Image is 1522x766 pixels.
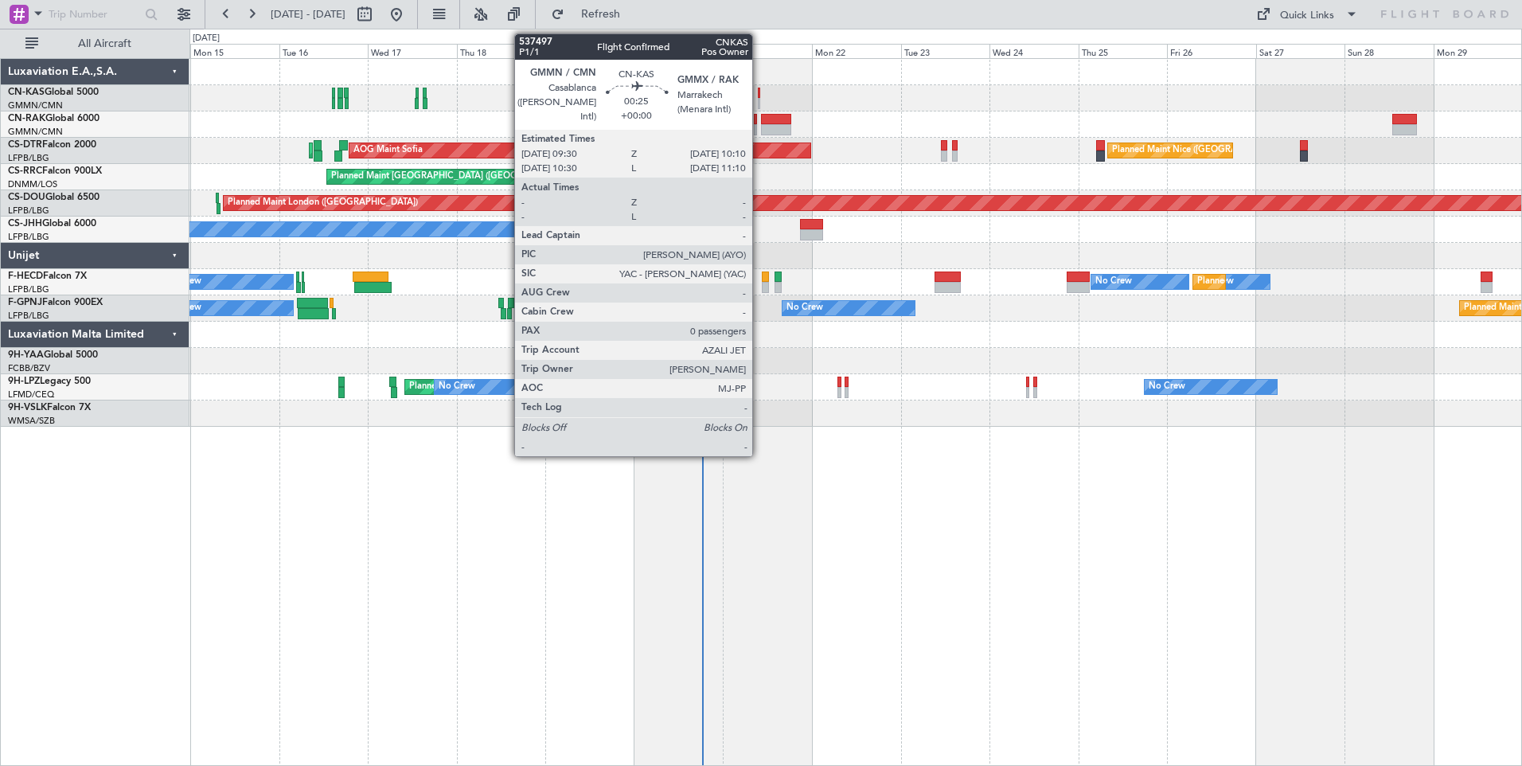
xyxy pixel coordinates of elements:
[8,272,43,281] span: F-HECD
[8,88,99,97] a: CN-KASGlobal 5000
[786,296,823,320] div: No Crew
[1256,44,1345,58] div: Sat 27
[8,140,42,150] span: CS-DTR
[8,350,44,360] span: 9H-YAA
[193,32,220,45] div: [DATE]
[353,139,423,162] div: AOG Maint Sofia
[634,44,724,58] div: Sat 20
[1095,270,1132,294] div: No Crew
[8,219,96,229] a: CS-JHHGlobal 6000
[1197,270,1448,294] div: Planned Maint [GEOGRAPHIC_DATA] ([GEOGRAPHIC_DATA])
[1248,2,1366,27] button: Quick Links
[8,403,91,412] a: 9H-VSLKFalcon 7X
[8,166,42,176] span: CS-RRC
[279,44,369,58] div: Tue 16
[368,44,457,58] div: Wed 17
[594,270,630,294] div: No Crew
[1344,44,1434,58] div: Sun 28
[409,375,634,399] div: Planned [GEOGRAPHIC_DATA] ([GEOGRAPHIC_DATA])
[8,126,63,138] a: GMMN/CMN
[8,114,45,123] span: CN-RAK
[190,44,279,58] div: Mon 15
[331,165,582,189] div: Planned Maint [GEOGRAPHIC_DATA] ([GEOGRAPHIC_DATA])
[8,140,96,150] a: CS-DTRFalcon 2000
[1079,44,1168,58] div: Thu 25
[8,152,49,164] a: LFPB/LBG
[1149,375,1185,399] div: No Crew
[8,350,98,360] a: 9H-YAAGlobal 5000
[8,377,91,386] a: 9H-LPZLegacy 500
[545,44,634,58] div: Fri 19
[8,219,42,229] span: CS-JHH
[812,44,901,58] div: Mon 22
[1112,139,1290,162] div: Planned Maint Nice ([GEOGRAPHIC_DATA])
[1280,8,1334,24] div: Quick Links
[8,193,45,202] span: CS-DOU
[544,2,639,27] button: Refresh
[49,2,140,26] input: Trip Number
[568,9,634,20] span: Refresh
[8,114,100,123] a: CN-RAKGlobal 6000
[457,44,546,58] div: Thu 18
[8,377,40,386] span: 9H-LPZ
[8,272,87,281] a: F-HECDFalcon 7X
[8,298,103,307] a: F-GPNJFalcon 900EX
[439,375,475,399] div: No Crew
[228,191,418,215] div: Planned Maint London ([GEOGRAPHIC_DATA])
[579,270,829,294] div: Planned Maint [GEOGRAPHIC_DATA] ([GEOGRAPHIC_DATA])
[8,88,45,97] span: CN-KAS
[8,298,42,307] span: F-GPNJ
[8,362,50,374] a: FCBB/BZV
[8,310,49,322] a: LFPB/LBG
[8,178,57,190] a: DNMM/LOS
[525,296,693,320] div: AOG Maint Paris ([GEOGRAPHIC_DATA])
[8,231,49,243] a: LFPB/LBG
[41,38,168,49] span: All Aircraft
[8,403,47,412] span: 9H-VSLK
[989,44,1079,58] div: Wed 24
[8,166,102,176] a: CS-RRCFalcon 900LX
[8,389,54,401] a: LFMD/CEQ
[8,415,55,427] a: WMSA/SZB
[271,7,345,21] span: [DATE] - [DATE]
[8,283,49,295] a: LFPB/LBG
[8,100,63,111] a: GMMN/CMN
[723,44,812,58] div: Sun 21
[1167,44,1256,58] div: Fri 26
[8,193,100,202] a: CS-DOUGlobal 6500
[18,31,173,57] button: All Aircraft
[901,44,990,58] div: Tue 23
[8,205,49,217] a: LFPB/LBG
